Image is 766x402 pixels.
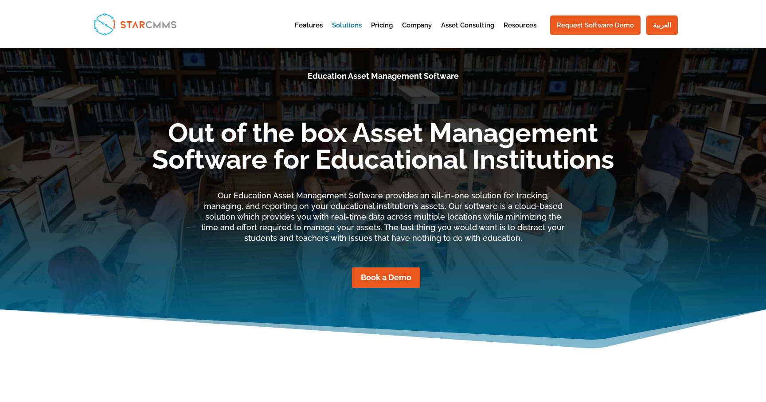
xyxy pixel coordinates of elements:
p: Education Asset Management Software [144,71,622,81]
a: Solutions [332,22,362,44]
h1: Out of the box Asset Management Software for Educational Institutions [144,120,622,177]
a: Request Software Demo [550,15,641,35]
a: العربية [646,15,678,35]
img: StarCMMS [90,9,180,39]
a: Asset Consulting [441,22,494,44]
a: Features [295,22,323,44]
p: Our Education Asset Management Software provides an all-in-one solution for tracking, managing, a... [199,190,567,243]
a: Resources [504,22,536,44]
a: Pricing [371,22,393,44]
a: Company [402,22,432,44]
a: Book a Demo [352,267,420,287]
